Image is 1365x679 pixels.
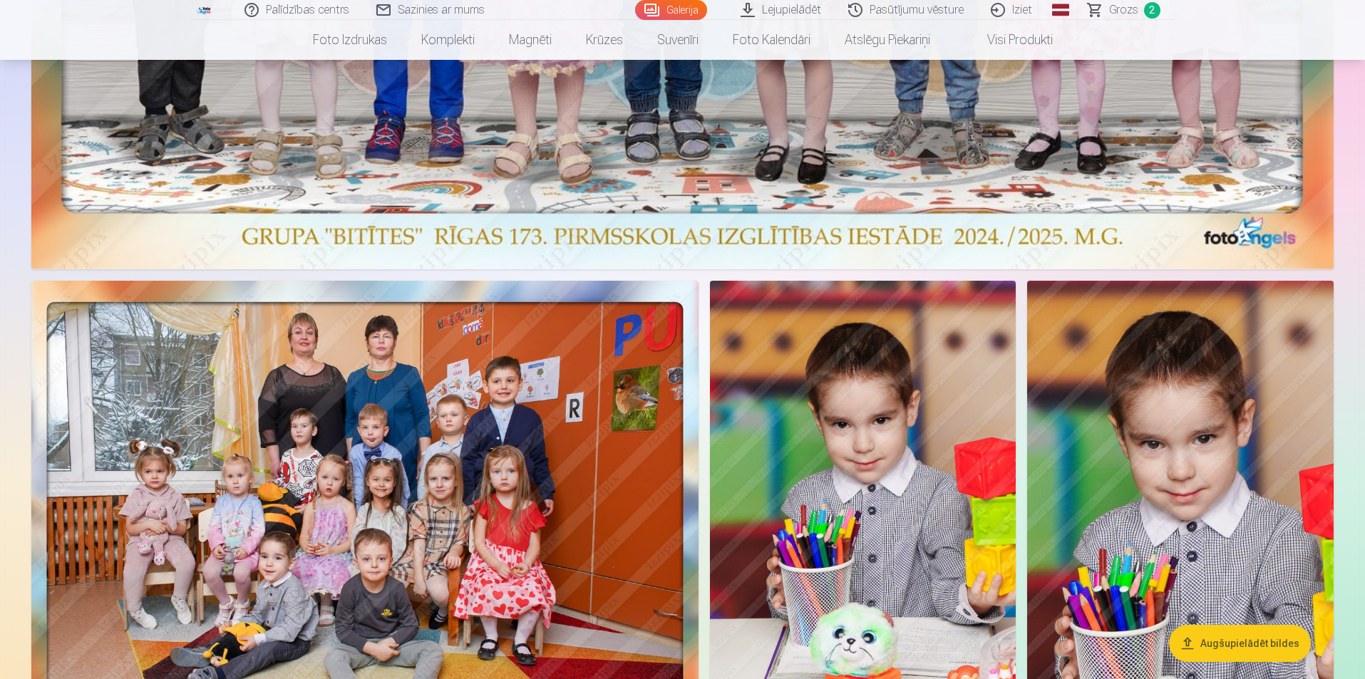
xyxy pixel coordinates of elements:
[640,20,716,60] a: Suvenīri
[492,20,569,60] a: Magnēti
[947,20,1070,60] a: Visi produkti
[296,20,404,60] a: Foto izdrukas
[197,6,212,14] img: /fa1
[828,20,947,60] a: Atslēgu piekariņi
[1109,1,1138,19] span: Grozs
[716,20,828,60] a: Foto kalendāri
[1169,625,1311,662] button: Augšupielādēt bildes
[569,20,640,60] a: Krūzes
[1144,2,1160,19] span: 2
[404,20,492,60] a: Komplekti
